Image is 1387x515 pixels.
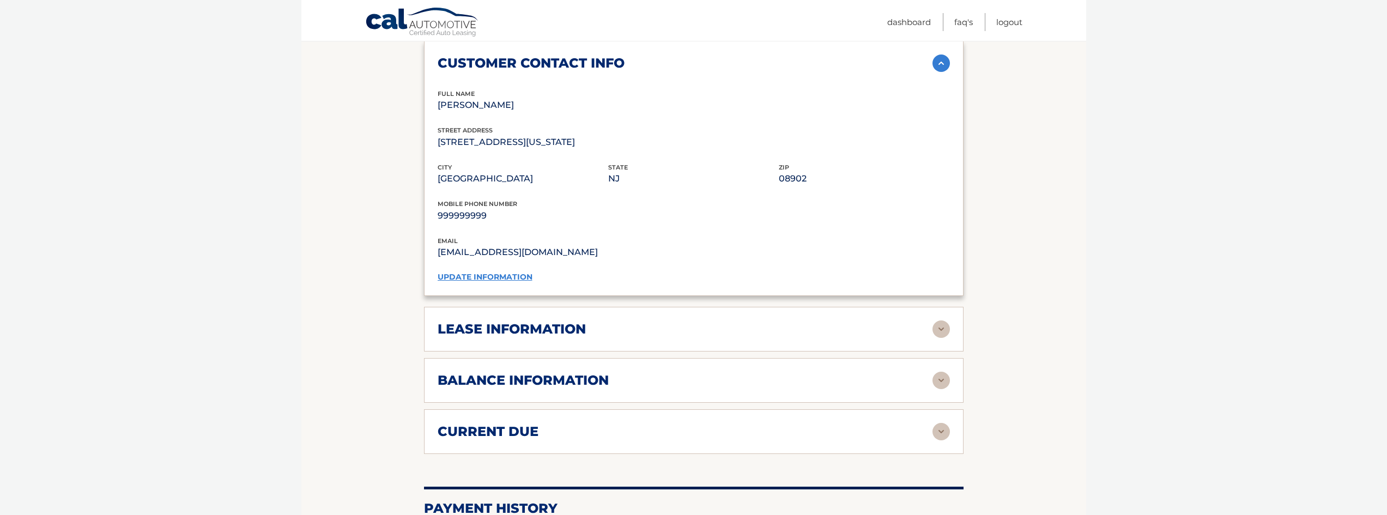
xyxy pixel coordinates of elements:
h2: customer contact info [438,55,625,71]
span: state [608,163,628,171]
img: accordion-rest.svg [932,372,950,389]
h2: lease information [438,321,586,337]
span: zip [779,163,789,171]
span: street address [438,126,493,134]
h2: current due [438,423,538,440]
img: accordion-rest.svg [932,320,950,338]
a: FAQ's [954,13,973,31]
p: [STREET_ADDRESS][US_STATE] [438,135,608,150]
p: 999999999 [438,208,950,223]
a: update information [438,272,532,282]
span: mobile phone number [438,200,517,208]
img: accordion-active.svg [932,54,950,72]
p: [PERSON_NAME] [438,98,608,113]
span: full name [438,90,475,98]
img: accordion-rest.svg [932,423,950,440]
p: 08902 [779,171,949,186]
span: city [438,163,452,171]
p: NJ [608,171,779,186]
p: [GEOGRAPHIC_DATA] [438,171,608,186]
a: Cal Automotive [365,7,480,39]
p: [EMAIL_ADDRESS][DOMAIN_NAME] [438,245,694,260]
span: email [438,237,458,245]
a: Dashboard [887,13,931,31]
a: Logout [996,13,1022,31]
h2: balance information [438,372,609,389]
